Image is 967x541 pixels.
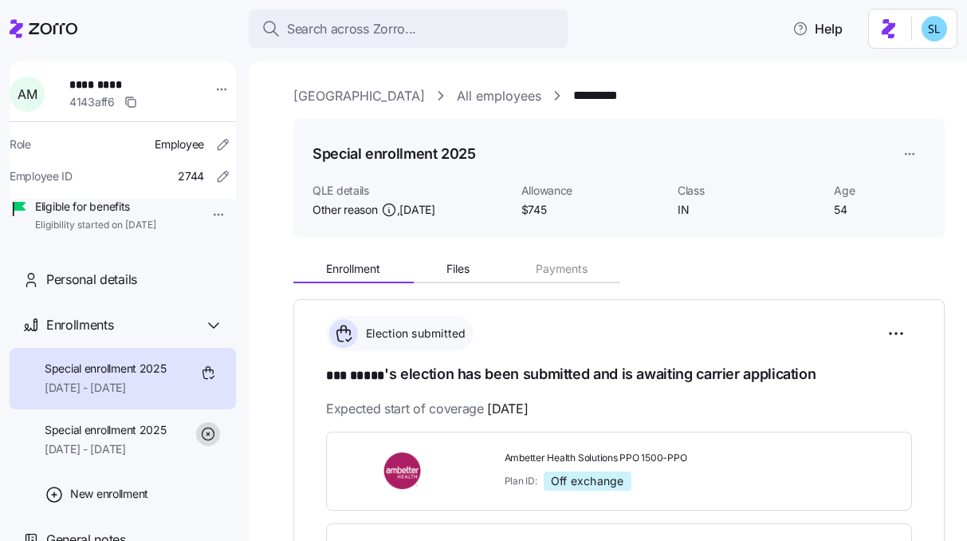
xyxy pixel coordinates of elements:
[35,199,156,215] span: Eligible for benefits
[45,380,167,396] span: [DATE] - [DATE]
[326,399,528,419] span: Expected start of coverage
[35,219,156,232] span: Eligibility started on [DATE]
[678,183,821,199] span: Class
[834,202,926,218] span: 54
[287,19,416,39] span: Search across Zorro...
[18,88,37,101] span: A M
[10,168,73,184] span: Employee ID
[487,399,528,419] span: [DATE]
[346,452,461,489] img: Ambetter
[249,10,568,48] button: Search across Zorro...
[505,452,753,465] span: Ambetter Health Solutions PPO 1500-PPO
[178,168,204,184] span: 2744
[69,94,115,110] span: 4143aff6
[834,183,926,199] span: Age
[505,474,537,488] span: Plan ID:
[922,16,947,41] img: 7c620d928e46699fcfb78cede4daf1d1
[446,263,470,274] span: Files
[551,474,624,488] span: Off exchange
[780,13,855,45] button: Help
[45,441,167,457] span: [DATE] - [DATE]
[313,144,476,164] h1: Special enrollment 2025
[457,86,541,106] a: All employees
[521,202,665,218] span: $745
[46,270,137,290] span: Personal details
[293,86,425,106] a: [GEOGRAPHIC_DATA]
[361,326,466,342] span: Election submitted
[70,486,148,502] span: New enrollment
[678,202,821,218] span: IN
[10,136,31,152] span: Role
[46,315,113,335] span: Enrollments
[399,202,434,218] span: [DATE]
[326,364,912,386] h1: 's election has been submitted and is awaiting carrier application
[155,136,204,152] span: Employee
[313,183,509,199] span: QLE details
[521,183,665,199] span: Allowance
[45,422,167,438] span: Special enrollment 2025
[792,19,843,38] span: Help
[326,263,380,274] span: Enrollment
[45,361,167,377] span: Special enrollment 2025
[536,263,588,274] span: Payments
[313,202,435,218] span: Other reason ,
